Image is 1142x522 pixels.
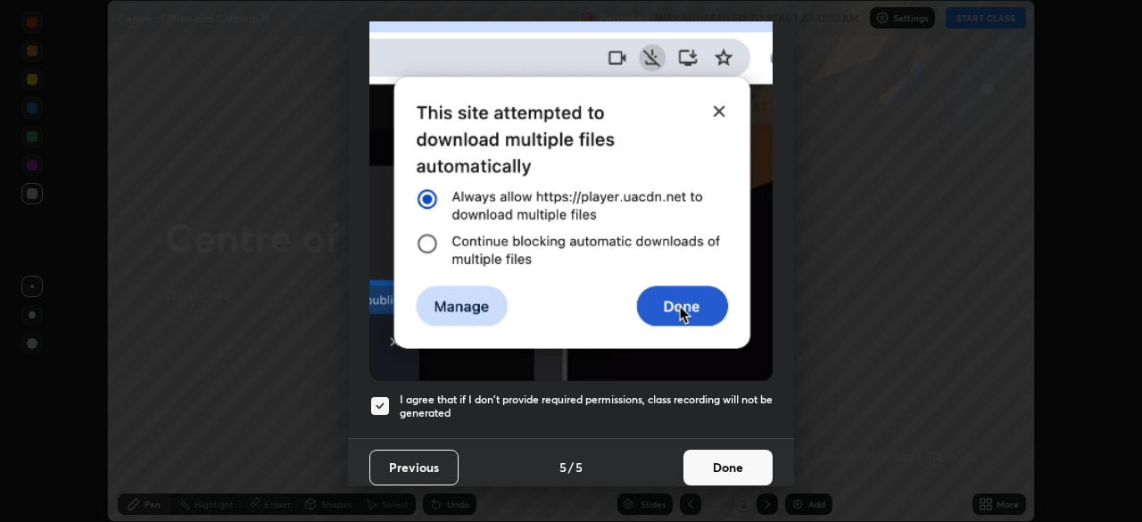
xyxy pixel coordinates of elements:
[369,450,459,485] button: Previous
[400,393,773,420] h5: I agree that if I don't provide required permissions, class recording will not be generated
[559,458,567,476] h4: 5
[683,450,773,485] button: Done
[575,458,583,476] h4: 5
[568,458,574,476] h4: /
